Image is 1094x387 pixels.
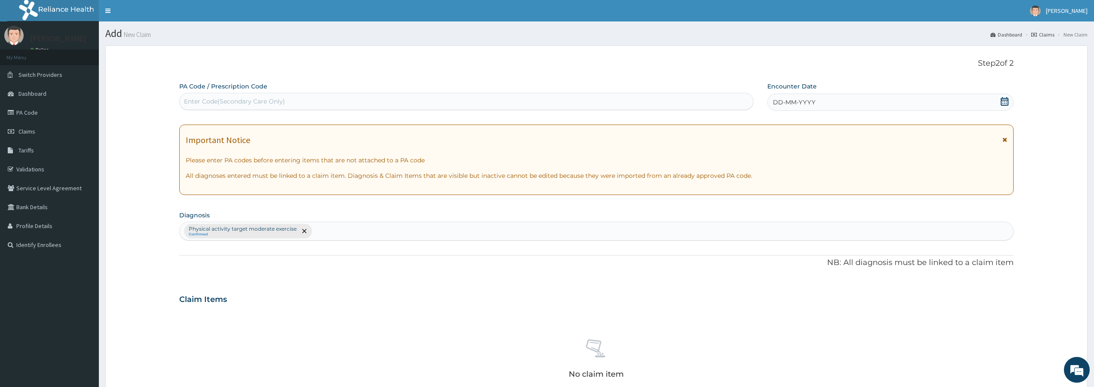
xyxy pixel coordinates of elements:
[18,90,46,98] span: Dashboard
[179,257,1014,268] p: NB: All diagnosis must be linked to a claim item
[1055,31,1088,38] li: New Claim
[105,28,1088,39] h1: Add
[186,156,1007,165] p: Please enter PA codes before entering items that are not attached to a PA code
[18,146,34,154] span: Tariffs
[767,82,817,91] label: Encounter Date
[186,135,250,145] h1: Important Notice
[1031,31,1054,38] a: Claims
[179,59,1014,68] p: Step 2 of 2
[179,295,227,305] h3: Claim Items
[18,71,62,79] span: Switch Providers
[1030,6,1041,16] img: User Image
[186,171,1007,180] p: All diagnoses entered must be linked to a claim item. Diagnosis & Claim Items that are visible bu...
[569,370,624,378] p: No claim item
[30,47,51,53] a: Online
[179,82,267,91] label: PA Code / Prescription Code
[990,31,1022,38] a: Dashboard
[30,35,86,43] p: [PERSON_NAME]
[773,98,815,107] span: DD-MM-YYYY
[4,26,24,45] img: User Image
[184,97,285,106] div: Enter Code(Secondary Care Only)
[179,211,210,219] label: Diagnosis
[1046,7,1088,15] span: [PERSON_NAME]
[18,128,35,135] span: Claims
[122,31,151,38] small: New Claim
